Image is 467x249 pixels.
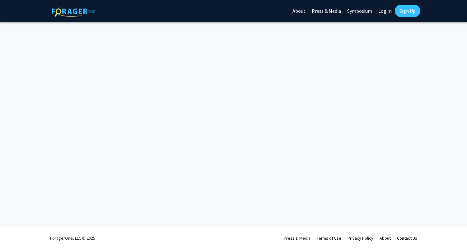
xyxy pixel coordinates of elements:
a: About [380,235,391,241]
a: Privacy Policy [348,235,373,241]
a: Terms of Use [317,235,341,241]
img: ForagerOne Logo [52,6,95,17]
a: Contact Us [397,235,417,241]
a: Press & Media [284,235,311,241]
a: Sign Up [395,5,420,17]
div: ForagerOne, LLC © 2025 [50,227,95,249]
